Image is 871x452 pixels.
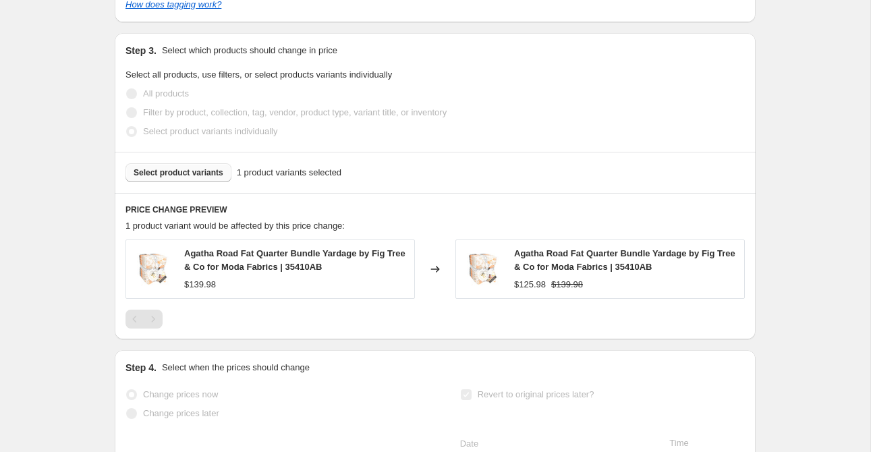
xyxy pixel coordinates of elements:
div: $139.98 [184,278,216,291]
nav: Pagination [125,310,163,329]
p: Select when the prices should change [162,361,310,374]
span: Date [460,439,478,449]
h6: PRICE CHANGE PREVIEW [125,204,745,215]
span: Revert to original prices later? [478,389,594,399]
span: Change prices later [143,408,219,418]
span: Select product variants individually [143,126,277,136]
h2: Step 4. [125,361,157,374]
span: 1 product variants selected [237,166,341,179]
p: Select which products should change in price [162,44,337,57]
img: be8ae2df0f8d081232be7d0b8e364398_80x.jpg [133,249,173,289]
div: $125.98 [514,278,546,291]
span: Agatha Road Fat Quarter Bundle Yardage by Fig Tree & Co for Moda Fabrics | 35410AB [514,248,735,272]
strike: $139.98 [551,278,583,291]
span: 1 product variant would be affected by this price change: [125,221,345,231]
span: Filter by product, collection, tag, vendor, product type, variant title, or inventory [143,107,447,117]
span: Select all products, use filters, or select products variants individually [125,69,392,80]
span: All products [143,88,189,98]
span: Agatha Road Fat Quarter Bundle Yardage by Fig Tree & Co for Moda Fabrics | 35410AB [184,248,405,272]
span: Time [669,438,688,448]
span: Change prices now [143,389,218,399]
img: be8ae2df0f8d081232be7d0b8e364398_80x.jpg [463,249,503,289]
h2: Step 3. [125,44,157,57]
